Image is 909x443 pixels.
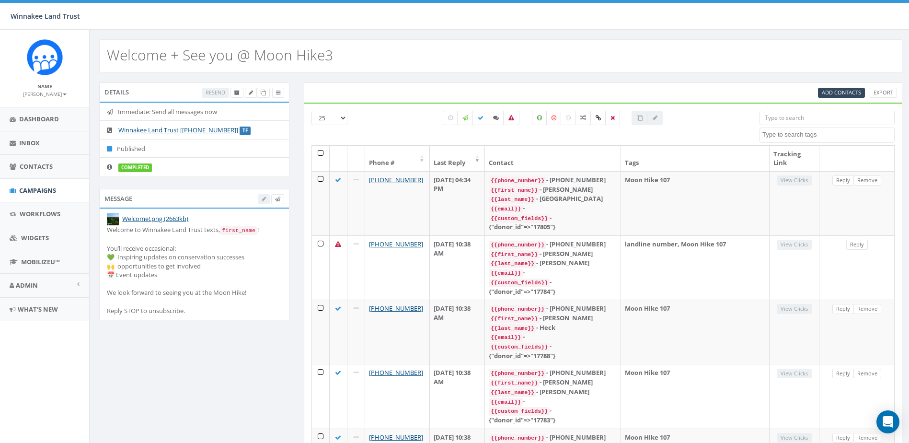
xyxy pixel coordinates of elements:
[832,369,854,379] a: Reply
[489,368,617,378] div: - [PHONE_NUMBER]
[621,235,770,300] td: landline number, Moon Hike 107
[489,332,617,342] div: -
[853,433,881,443] a: Remove
[489,186,540,195] code: {{first_name}}
[489,176,546,185] code: {{phone_number}}
[870,88,897,98] a: Export
[430,171,485,235] td: [DATE] 04:34 PM
[27,39,63,75] img: Rally_Corp_Icon.png
[621,364,770,428] td: Moon Hike 107
[489,240,617,249] div: - [PHONE_NUMBER]
[369,433,423,442] a: [PHONE_NUMBER]
[489,269,523,278] code: {{email}}
[489,378,617,387] div: - [PERSON_NAME]
[107,109,118,115] i: Immediate: Send all messages now
[489,379,540,387] code: {{first_name}}
[100,103,289,121] li: Immediate: Send all messages now
[489,185,617,195] div: - [PERSON_NAME]
[443,111,458,125] label: Pending
[832,433,854,443] a: Reply
[488,111,504,125] label: Replied
[489,343,550,351] code: {{custom_fields}}
[489,305,546,314] code: {{phone_number}}
[489,314,617,323] div: - [PERSON_NAME]
[489,259,536,268] code: {{last_name}}
[489,333,523,342] code: {{email}}
[107,146,117,152] i: Published
[107,47,333,63] h2: Welcome + See you @ Moon Hike3
[489,214,550,223] code: {{custom_fields}}
[489,397,617,407] div: -
[99,82,289,102] div: Details
[770,146,819,171] th: Tracking Link
[575,111,591,125] label: Mixed
[16,281,38,290] span: Admin
[11,12,80,21] span: Winnakee Land Trust
[99,189,289,208] div: Message
[853,369,881,379] a: Remove
[853,175,881,186] a: Remove
[822,89,861,96] span: Add Contacts
[20,210,60,218] span: Workflows
[369,304,423,313] a: [PHONE_NUMBER]
[489,205,523,213] code: {{email}}
[21,257,60,266] span: MobilizeU™
[489,175,617,185] div: - [PHONE_NUMBER]
[590,111,606,125] label: Link Clicked
[457,111,473,125] label: Sending
[832,175,854,186] a: Reply
[489,258,617,268] div: - [PERSON_NAME]
[249,89,253,96] span: Edit Campaign Title
[234,89,240,96] span: Archive Campaign
[489,387,617,397] div: - [PERSON_NAME]
[118,163,152,172] label: completed
[489,304,617,314] div: - [PHONE_NUMBER]
[275,195,280,202] span: Send Test Message
[489,407,550,416] code: {{custom_fields}}
[818,88,865,98] a: Add Contacts
[832,304,854,314] a: Reply
[276,89,280,96] span: View Campaign Delivery Statistics
[261,89,266,96] span: Clone Campaign
[489,388,536,397] code: {{last_name}}
[621,171,770,235] td: Moon Hike 107
[107,225,282,315] div: Welcome to Winnakee Land Trust texts, ! You’ll receive occasional: 💚 Inspiring updates on conserv...
[100,139,289,158] li: Published
[489,433,617,443] div: - [PHONE_NUMBER]
[220,226,257,235] code: first_name
[19,115,59,123] span: Dashboard
[21,233,49,242] span: Widgets
[853,304,881,314] a: Remove
[430,235,485,300] td: [DATE] 10:38 AM
[19,139,40,147] span: Inbox
[489,324,536,333] code: {{last_name}}
[489,406,617,424] div: - {"donor_id"=>"17783"}
[876,410,899,433] div: Open Intercom Messenger
[759,111,895,125] input: Type to search
[369,368,423,377] a: [PHONE_NUMBER]
[37,83,52,90] small: Name
[430,300,485,364] td: [DATE] 10:38 AM
[489,268,617,278] div: -
[489,369,546,378] code: {{phone_number}}
[430,364,485,428] td: [DATE] 10:38 AM
[489,434,546,443] code: {{phone_number}}
[503,111,519,125] label: Bounced
[18,305,58,314] span: What's New
[489,195,536,204] code: {{last_name}}
[430,146,485,171] th: Last Reply: activate to sort column ascending
[118,126,238,134] a: Winnakee Land Trust [[PHONE_NUMBER]]
[489,342,617,360] div: - {"donor_id"=>"17788"}
[489,241,546,249] code: {{phone_number}}
[822,89,861,96] span: CSV files only
[561,111,576,125] label: Neutral
[621,300,770,364] td: Moon Hike 107
[846,240,868,250] a: Reply
[621,146,770,171] th: Tags
[23,91,67,97] small: [PERSON_NAME]
[489,278,617,296] div: - {"donor_id"=>"17784"}
[19,186,56,195] span: Campaigns
[369,240,423,248] a: [PHONE_NUMBER]
[546,111,562,125] label: Negative
[122,214,188,223] a: Welcome!.png (2663kb)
